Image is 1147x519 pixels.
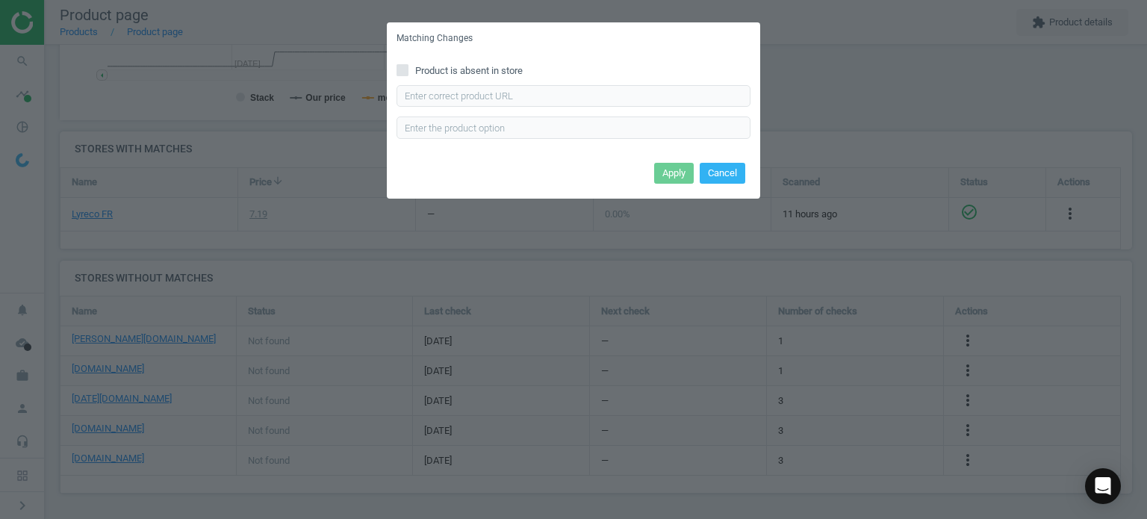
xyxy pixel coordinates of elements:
input: Enter correct product URL [397,85,750,108]
input: Enter the product option [397,116,750,139]
div: Open Intercom Messenger [1085,468,1121,504]
span: Product is absent in store [412,64,526,78]
h5: Matching Changes [397,32,473,45]
button: Apply [654,163,694,184]
button: Cancel [700,163,745,184]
